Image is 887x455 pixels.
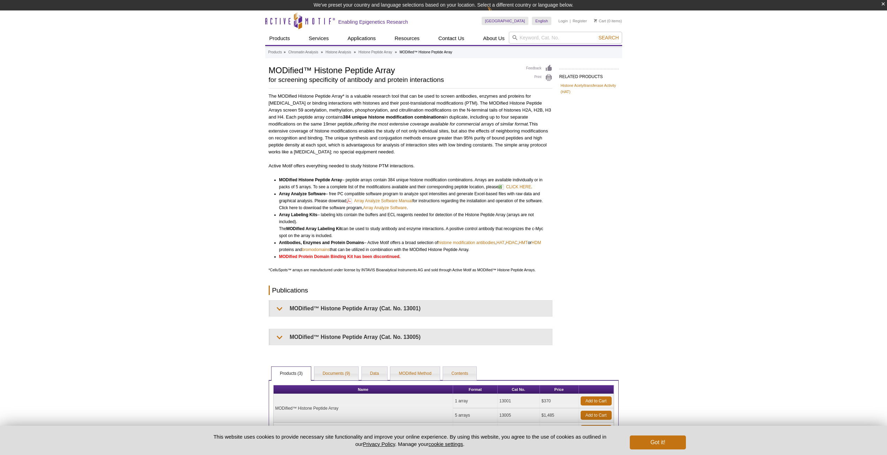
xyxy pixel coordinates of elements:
[274,394,453,423] td: MODified™ Histone Peptide Array
[354,50,356,54] li: »
[594,19,597,22] img: Your Cart
[279,239,546,253] li: – Active Motif offers a broad selection of , , , or proteins and that can be utilized in combinat...
[279,191,326,196] strong: Array Analyze Software
[265,32,294,45] a: Products
[359,49,392,55] a: Histone Peptide Array
[581,425,612,434] a: Add to Cart
[558,18,568,23] a: Login
[269,162,552,169] p: Active Motif offers everything needed to study histone PTM interactions.
[201,433,619,448] p: This website uses cookies to provide necessary site functionality and improve your online experie...
[479,32,509,45] a: About Us
[279,211,546,239] li: – labeling kits contain the buffers and ECL reagents needed for detection of the Histone Peptide ...
[487,5,506,22] img: Change Here
[363,204,407,211] a: Array Analyze Software
[279,176,546,190] li: – peptide arrays contain 384 unique histone modification combinations. Arrays are available indiv...
[526,65,552,72] a: Feedback
[269,268,536,272] span: *CelluSpots™ arrays are manufactured under license by INTAVIS Bioanalytical Instruments AG and so...
[270,329,552,345] summary: MODified™ Histone Peptide Array (Cat. No. 13005)
[443,367,476,381] a: Contents
[269,93,552,156] p: The MODified Histone Peptide Array* is a valuable research tool that can be used to screen antibo...
[532,17,551,25] a: English
[519,239,528,246] a: HMT
[346,197,412,205] a: Array Analyze Software Manual
[363,441,395,447] a: Privacy Policy
[274,423,453,437] td: MODified™ Array Labeling Kit
[509,32,622,44] input: Keyword, Cat. No.
[399,50,452,54] li: MODified™ Histone Peptide Array
[570,17,571,25] li: |
[540,423,579,437] td: $165
[498,385,540,394] th: Cat No.
[453,394,498,408] td: 1 array
[498,183,531,191] a: CLICK HERE
[482,17,529,25] a: [GEOGRAPHIC_DATA]
[532,239,541,246] a: HDM
[573,18,587,23] a: Register
[428,441,463,447] button: cookie settings
[279,177,342,182] strong: MODified Histone Peptide Array
[581,411,612,420] a: Add to Cart
[284,50,286,54] li: »
[540,385,579,394] th: Price
[288,49,318,55] a: Chromatin Analysis
[286,226,342,231] strong: MODified Array Labeling Kit
[453,408,498,423] td: 5 arrays
[498,423,540,437] td: 13006
[279,212,318,217] strong: Array Labeling Kits
[305,32,333,45] a: Services
[274,385,453,394] th: Name
[321,50,323,54] li: »
[561,82,617,95] a: Histone Acetyltransferase Activity (HAT)
[594,18,606,23] a: Cart
[453,423,498,437] td: 5 rxns
[314,367,359,381] a: Documents (9)
[354,121,529,127] i: offering the most extensive coverage available for commercial arrays of similar format.
[269,286,552,295] h2: Publications
[540,408,579,423] td: $1,485
[596,35,621,41] button: Search
[390,32,424,45] a: Resources
[272,367,311,381] a: Products (3)
[540,394,579,408] td: $370
[581,396,612,405] a: Add to Cart
[362,367,387,381] a: Data
[594,17,622,25] li: (0 items)
[326,49,351,55] a: Histone Analysis
[269,65,519,75] h1: MODified™ Histone Peptide Array
[497,239,505,246] a: HAT
[302,246,330,253] a: bromodomains
[343,114,444,120] strong: 384 unique histone modification combinations
[269,77,519,83] h2: for screening specificity of antibody and protein interactions
[279,254,401,259] strong: MODified Protein Domain Binding Kit has been discontinued.
[498,408,540,423] td: 13005
[434,32,468,45] a: Contact Us
[343,32,380,45] a: Applications
[338,19,408,25] h2: Enabling Epigenetics Research
[526,74,552,82] a: Print
[390,367,439,381] a: MODified Method
[270,301,552,316] summary: MODified™ Histone Peptide Array (Cat. No. 13001)
[506,239,518,246] a: HDAC
[559,69,619,81] h2: RELATED PRODUCTS
[453,385,498,394] th: Format
[279,190,546,211] li: – free PC compatible software program to analyze spot intensities and generate Excel-based files ...
[438,239,495,246] a: histone modification antibodies
[630,435,686,449] button: Got it!
[498,394,540,408] td: 13001
[598,35,619,40] span: Search
[395,50,397,54] li: »
[268,49,282,55] a: Products
[279,240,364,245] strong: Antibodies, Enzymes and Protein Domains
